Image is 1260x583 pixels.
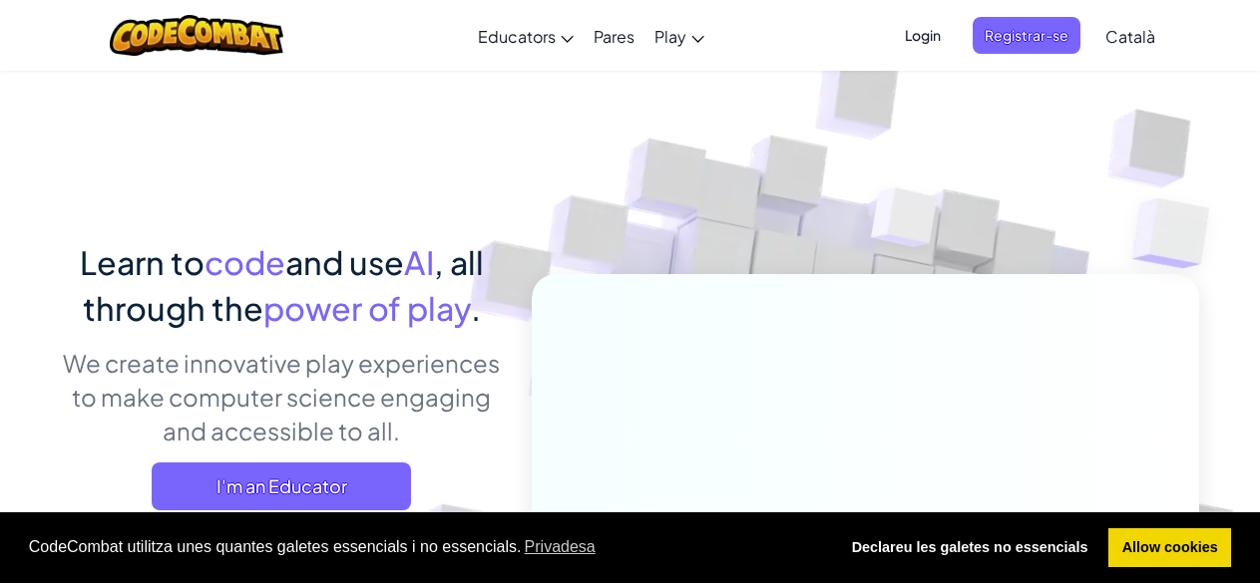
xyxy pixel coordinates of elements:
span: code [205,242,285,282]
button: Registrar-se [973,17,1080,54]
span: AI [404,242,434,282]
img: Overlap cubes [833,148,977,297]
img: CodeCombat logo [110,15,284,56]
a: I'm an Educator [152,462,411,510]
a: allow cookies [1108,528,1231,568]
a: deny cookies [838,528,1101,568]
a: Play [644,9,714,63]
span: Educators [478,26,556,47]
span: and use [285,242,404,282]
p: We create innovative play experiences to make computer science engaging and accessible to all. [62,346,502,447]
span: Play [654,26,686,47]
a: Educators [468,9,584,63]
span: . [471,288,481,328]
a: learn more about cookies [521,532,599,562]
span: Català [1105,26,1155,47]
a: Català [1095,9,1165,63]
a: Pares [584,9,644,63]
span: CodeCombat utilitza unes quantes galetes essencials i no essencials. [29,532,822,562]
span: power of play [263,288,471,328]
span: Learn to [80,242,205,282]
button: Login [893,17,953,54]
